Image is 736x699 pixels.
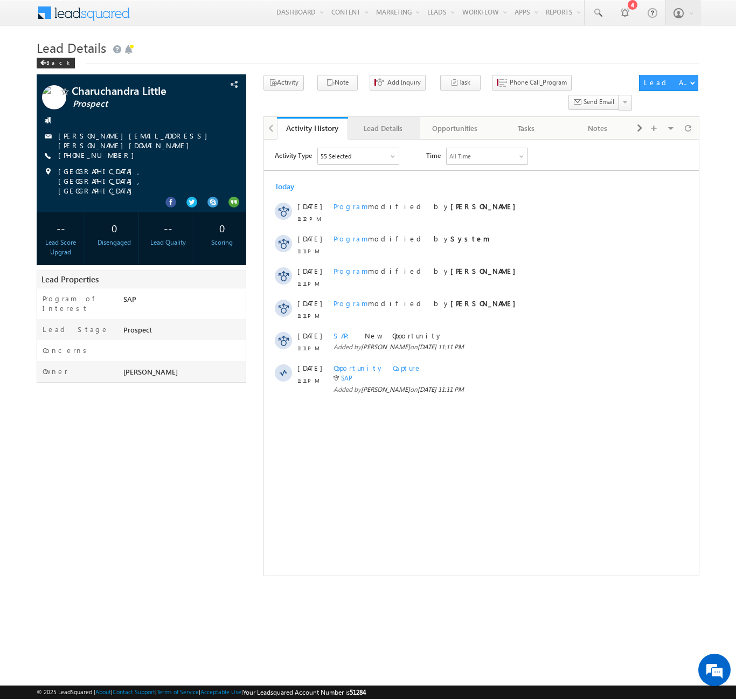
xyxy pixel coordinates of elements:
[97,246,146,254] span: [PERSON_NAME]
[263,75,304,91] button: Activity
[350,688,366,696] span: 51284
[43,366,68,376] label: Owner
[57,12,87,22] div: 55 Selected
[147,238,190,247] div: Lead Quality
[11,8,48,24] span: Activity Type
[186,62,257,71] strong: [PERSON_NAME]
[200,688,241,695] a: Acceptable Use
[440,75,481,91] button: Task
[370,75,426,91] button: Add Inquiry
[70,159,104,168] span: Program
[70,159,257,169] span: modified by
[97,203,146,211] span: [PERSON_NAME]
[186,159,257,168] strong: [PERSON_NAME]
[33,139,66,149] span: 11:11 PM
[186,94,226,103] strong: System
[11,42,46,52] div: Today
[33,191,58,201] span: [DATE]
[277,117,348,140] a: Activity History
[93,218,136,238] div: 0
[644,78,690,87] div: Lead Actions
[243,688,366,696] span: Your Leadsquared Account Number is
[491,117,562,140] a: Tasks
[33,62,58,72] span: [DATE]
[37,687,366,697] span: © 2025 LeadSquared | | | | |
[33,236,66,246] span: 11:11 PM
[37,39,106,56] span: Lead Details
[499,122,552,135] div: Tasks
[70,127,257,136] span: modified by
[285,123,340,133] div: Activity History
[186,127,257,136] strong: [PERSON_NAME]
[568,95,619,110] button: Send Email
[121,324,246,340] div: Prospect
[420,117,491,140] a: Opportunities
[121,294,246,309] div: SAP
[72,85,201,96] span: Charuchandra Little
[200,218,243,238] div: 0
[113,688,155,695] a: Contact Support
[33,74,66,84] span: 11:12 PM
[33,171,66,181] span: 11:11 PM
[70,94,104,103] span: Program
[37,57,80,66] a: Back
[200,238,243,247] div: Scoring
[584,97,614,107] span: Send Email
[70,62,104,71] span: Program
[348,117,419,140] a: Lead Details
[95,688,111,695] a: About
[70,245,387,255] span: Added by on
[41,274,99,285] span: Lead Properties
[77,234,88,243] a: SAP
[73,99,202,109] span: Prospect
[33,224,58,233] span: [DATE]
[58,150,140,161] span: [PHONE_NUMBER]
[317,75,358,91] button: Note
[387,78,421,87] span: Add Inquiry
[162,8,177,24] span: Time
[43,324,109,334] label: Lead Stage
[70,224,158,233] span: Opportunity Capture
[510,78,567,87] span: Phone Call_Program
[639,75,698,91] button: Lead Actions
[101,191,179,200] span: New Opportunity
[147,218,190,238] div: --
[58,131,213,150] a: [PERSON_NAME][EMAIL_ADDRESS][PERSON_NAME][DOMAIN_NAME]
[562,117,633,140] a: Notes
[154,203,200,211] span: [DATE] 11:11 PM
[157,688,199,695] a: Terms of Service
[571,122,623,135] div: Notes
[33,159,58,169] span: [DATE]
[33,107,66,116] span: 11:11 PM
[154,246,200,254] span: [DATE] 11:11 PM
[37,58,75,68] div: Back
[43,294,113,313] label: Program of Interest
[58,167,227,196] span: [GEOGRAPHIC_DATA], [GEOGRAPHIC_DATA], [GEOGRAPHIC_DATA]
[357,122,409,135] div: Lead Details
[70,62,257,72] span: modified by
[70,127,104,136] span: Program
[70,94,226,104] span: modified by
[39,218,82,238] div: --
[43,345,91,355] label: Concerns
[428,122,481,135] div: Opportunities
[93,238,136,247] div: Disengaged
[70,191,92,200] span: SAP
[185,12,207,22] div: All Time
[70,203,387,212] span: Added by on
[42,85,66,113] img: Profile photo
[39,238,82,257] div: Lead Score Upgrad
[33,204,66,213] span: 11:11 PM
[492,75,572,91] button: Phone Call_Program
[54,9,135,25] div: Sales Activity,Program,Email Bounced,Email Link Clicked,Email Marked Spam & 50 more..
[33,127,58,136] span: [DATE]
[33,94,58,104] span: [DATE]
[123,367,178,376] span: [PERSON_NAME]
